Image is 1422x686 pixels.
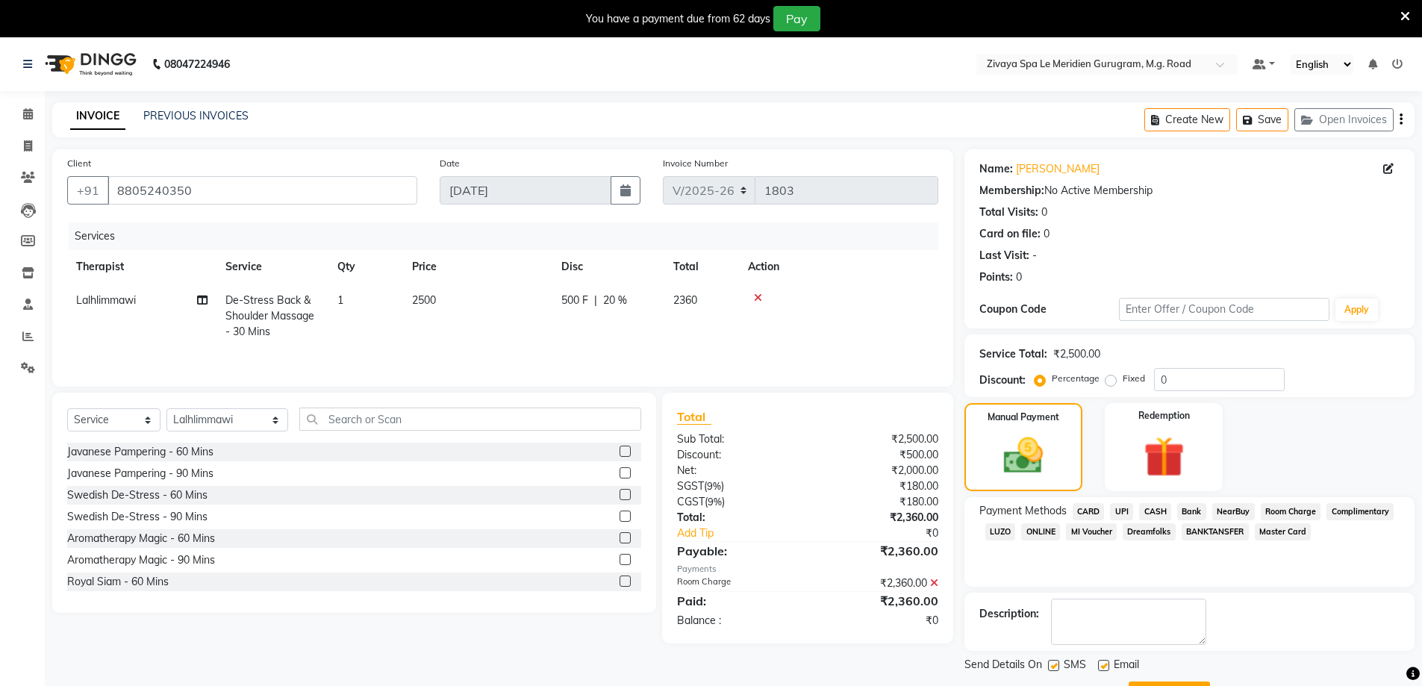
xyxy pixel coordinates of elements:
[1119,298,1329,321] input: Enter Offer / Coupon Code
[666,576,808,591] div: Room Charge
[586,11,770,27] div: You have a payment due from 62 days
[985,523,1016,540] span: LUZO
[67,531,215,546] div: Aromatherapy Magic - 60 Mins
[440,157,460,170] label: Date
[666,542,808,560] div: Payable:
[337,293,343,307] span: 1
[67,444,213,460] div: Javanese Pampering - 60 Mins
[664,250,739,284] th: Total
[412,293,436,307] span: 2500
[988,411,1059,424] label: Manual Payment
[1016,269,1022,285] div: 0
[1236,108,1288,131] button: Save
[666,592,808,610] div: Paid:
[1144,108,1230,131] button: Create New
[67,509,208,525] div: Swedish De-Stress - 90 Mins
[979,226,1041,242] div: Card on file:
[739,250,938,284] th: Action
[67,574,169,590] div: Royal Siam - 60 Mins
[1261,503,1321,520] span: Room Charge
[1182,523,1249,540] span: BANKTANSFER
[677,479,704,493] span: SGST
[1177,503,1206,520] span: Bank
[979,269,1013,285] div: Points:
[979,161,1013,177] div: Name:
[1021,523,1060,540] span: ONLINE
[603,293,627,308] span: 20 %
[552,250,664,284] th: Disc
[808,478,949,494] div: ₹180.00
[561,293,588,308] span: 500 F
[677,409,711,425] span: Total
[663,157,728,170] label: Invoice Number
[1016,161,1100,177] a: [PERSON_NAME]
[1139,503,1171,520] span: CASH
[1326,503,1394,520] span: Complimentary
[666,510,808,526] div: Total:
[707,480,721,492] span: 9%
[299,408,642,431] input: Search or Scan
[979,372,1026,388] div: Discount:
[1123,523,1176,540] span: Dreamfolks
[67,250,216,284] th: Therapist
[964,657,1042,676] span: Send Details On
[69,222,949,250] div: Services
[1138,409,1190,422] label: Redemption
[1073,503,1105,520] span: CARD
[979,503,1067,519] span: Payment Methods
[1212,503,1255,520] span: NearBuy
[67,487,208,503] div: Swedish De-Stress - 60 Mins
[666,431,808,447] div: Sub Total:
[773,6,820,31] button: Pay
[808,431,949,447] div: ₹2,500.00
[1044,226,1050,242] div: 0
[1064,657,1086,676] span: SMS
[979,346,1047,362] div: Service Total:
[666,447,808,463] div: Discount:
[991,433,1055,478] img: _cash.svg
[808,463,949,478] div: ₹2,000.00
[1066,523,1117,540] span: MI Voucher
[666,478,808,494] div: ( )
[1114,657,1139,676] span: Email
[808,592,949,610] div: ₹2,360.00
[1294,108,1394,131] button: Open Invoices
[673,293,697,307] span: 2360
[979,205,1038,220] div: Total Visits:
[808,576,949,591] div: ₹2,360.00
[594,293,597,308] span: |
[1032,248,1037,264] div: -
[979,302,1120,317] div: Coupon Code
[677,495,705,508] span: CGST
[107,176,417,205] input: Search by Name/Mobile/Email/Code
[1053,346,1100,362] div: ₹2,500.00
[67,466,213,481] div: Javanese Pampering - 90 Mins
[1052,372,1100,385] label: Percentage
[808,447,949,463] div: ₹500.00
[666,526,831,541] a: Add Tip
[328,250,403,284] th: Qty
[1131,431,1197,482] img: _gift.svg
[1255,523,1312,540] span: Master Card
[666,463,808,478] div: Net:
[808,510,949,526] div: ₹2,360.00
[666,613,808,629] div: Balance :
[808,494,949,510] div: ₹180.00
[38,43,140,85] img: logo
[1110,503,1133,520] span: UPI
[164,43,230,85] b: 08047224946
[808,542,949,560] div: ₹2,360.00
[708,496,722,508] span: 9%
[76,293,136,307] span: Lalhlimmawi
[216,250,328,284] th: Service
[1041,205,1047,220] div: 0
[70,103,125,130] a: INVOICE
[67,176,109,205] button: +91
[979,183,1400,199] div: No Active Membership
[677,563,938,576] div: Payments
[666,494,808,510] div: ( )
[832,526,949,541] div: ₹0
[979,248,1029,264] div: Last Visit:
[979,606,1039,622] div: Description:
[225,293,314,338] span: De-Stress Back & Shoulder Massage - 30 Mins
